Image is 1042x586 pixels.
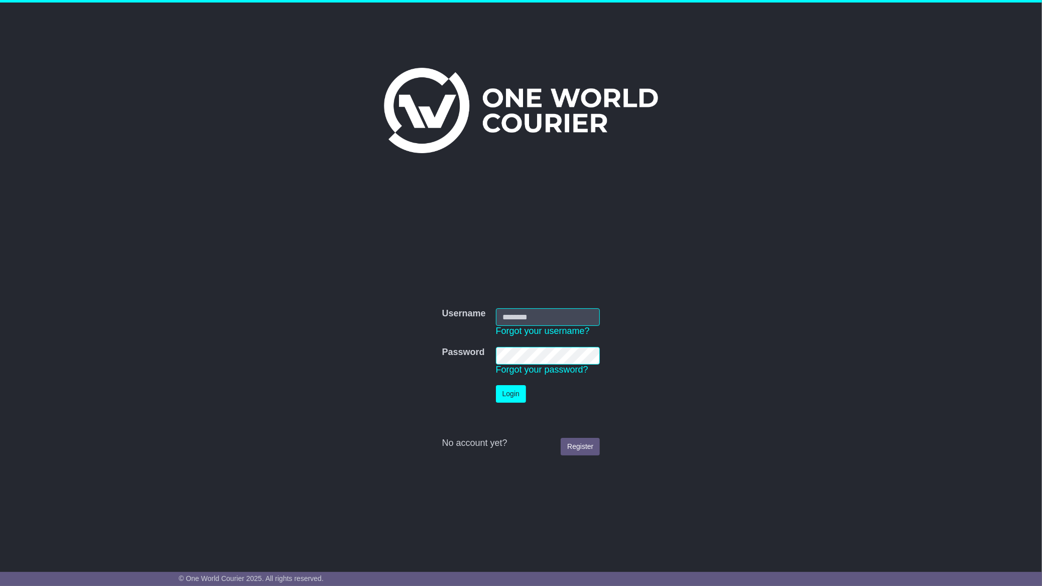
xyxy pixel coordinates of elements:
[442,438,600,449] div: No account yet?
[496,326,590,336] a: Forgot your username?
[496,385,526,403] button: Login
[179,574,324,582] span: © One World Courier 2025. All rights reserved.
[561,438,600,455] a: Register
[384,68,658,153] img: One World
[496,365,588,375] a: Forgot your password?
[442,347,485,358] label: Password
[442,308,486,319] label: Username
